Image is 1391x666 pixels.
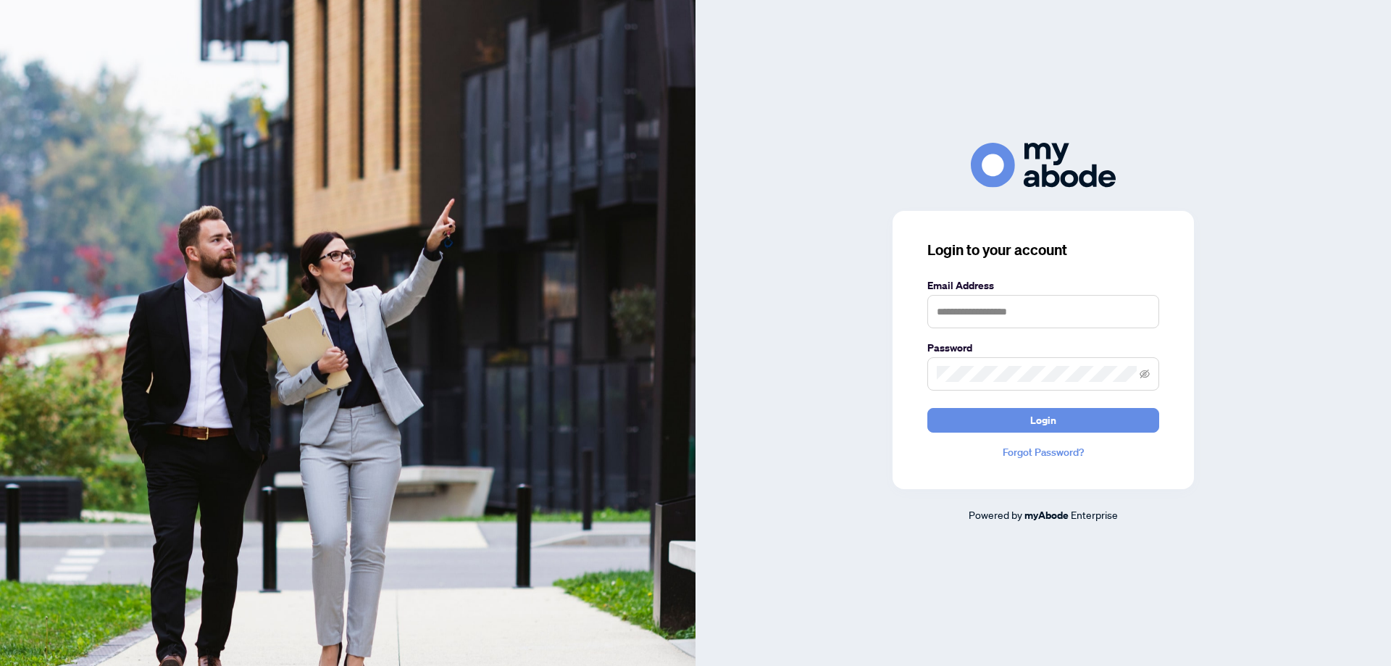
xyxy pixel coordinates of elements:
[927,444,1159,460] a: Forgot Password?
[1030,409,1056,432] span: Login
[927,278,1159,294] label: Email Address
[971,143,1116,187] img: ma-logo
[1071,508,1118,521] span: Enterprise
[969,508,1022,521] span: Powered by
[927,408,1159,433] button: Login
[927,340,1159,356] label: Password
[1140,369,1150,379] span: eye-invisible
[1024,507,1069,523] a: myAbode
[927,240,1159,260] h3: Login to your account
